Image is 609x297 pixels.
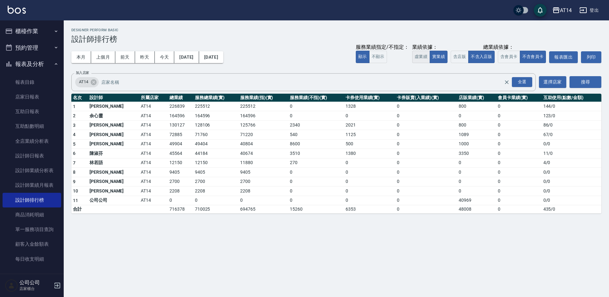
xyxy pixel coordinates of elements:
td: 2208 [168,186,193,196]
td: 125766 [239,120,288,130]
td: 0 [496,168,541,177]
td: 225512 [239,102,288,111]
button: 預約管理 [3,40,61,56]
button: 含店販 [451,51,469,63]
td: [PERSON_NAME] [88,130,139,140]
td: 0 [395,158,457,168]
td: 陳淑芬 [88,149,139,158]
td: 4 / 0 [542,158,601,168]
div: 全選 [512,77,532,87]
td: AT14 [139,196,168,205]
td: 86 / 0 [542,120,601,130]
td: 800 [457,102,496,111]
td: 11 / 0 [542,149,601,158]
td: 1125 [344,130,395,140]
td: 0 / 0 [542,139,601,149]
div: AT14 [560,6,572,14]
button: 虛業績 [412,51,430,63]
button: 報表及分析 [3,56,61,72]
td: 0 [496,186,541,196]
td: 8600 [288,139,344,149]
td: 3350 [457,149,496,158]
td: 0 [344,196,395,205]
td: 0 [457,186,496,196]
a: 設計師業績分析表 [3,163,61,178]
td: 2700 [168,177,193,186]
td: 1089 [457,130,496,140]
td: 435 / 0 [542,205,601,214]
td: [PERSON_NAME] [88,102,139,111]
button: [DATE] [174,51,199,63]
a: 互助日報表 [3,104,61,119]
td: 0 [288,102,344,111]
td: 0 [457,158,496,168]
th: 名次 [71,94,88,102]
td: AT14 [139,149,168,158]
td: 0 / 0 [542,168,601,177]
td: 6353 [344,205,395,214]
td: 2700 [239,177,288,186]
td: 合計 [71,205,88,214]
td: 9405 [193,168,239,177]
button: 今天 [155,51,175,63]
td: 余心靈 [88,111,139,121]
td: 0 [395,139,457,149]
td: [PERSON_NAME] [88,168,139,177]
td: 0 [239,196,288,205]
td: 0 [395,168,457,177]
td: 0 [496,111,541,121]
td: 164596 [193,111,239,121]
a: 設計師日報表 [3,148,61,163]
td: 2021 [344,120,395,130]
td: 2340 [288,120,344,130]
td: 716378 [168,205,193,214]
td: AT14 [139,186,168,196]
th: 服務業績(指)(實) [239,94,288,102]
td: 0 [193,196,239,205]
h3: 設計師排行榜 [71,35,601,44]
span: 2 [73,113,75,118]
td: 123 / 0 [542,111,601,121]
span: 5 [73,141,75,147]
td: 0 [395,102,457,111]
td: 44184 [193,149,239,158]
td: 林若語 [88,158,139,168]
span: 11 [73,198,78,203]
span: AT14 [75,79,92,85]
td: 0 [344,168,395,177]
td: 3510 [288,149,344,158]
td: 164596 [239,111,288,121]
td: 0 [457,111,496,121]
td: 0 / 0 [542,196,601,205]
td: 1380 [344,149,395,158]
button: 選擇店家 [539,76,566,88]
td: 0 / 0 [542,186,601,196]
button: Open [511,76,534,88]
span: 4 [73,132,75,137]
button: Clear [502,78,511,87]
th: 互助使用(點數/金額) [542,94,601,102]
td: 800 [457,120,496,130]
td: 0 [344,177,395,186]
img: Logo [8,6,26,14]
td: 2208 [239,186,288,196]
td: 0 [344,111,395,121]
a: 商品消耗明細 [3,207,61,222]
span: 8 [73,170,75,175]
td: 0 [395,120,457,130]
td: 0 [168,196,193,205]
td: 0 [496,177,541,186]
td: 225512 [193,102,239,111]
td: AT14 [139,130,168,140]
td: 0 [395,149,457,158]
a: 報表匯出 [549,51,578,63]
td: 0 [288,111,344,121]
td: 0 [395,205,457,214]
button: 登出 [577,4,601,16]
button: 不顯示 [369,51,387,63]
td: 0 [496,102,541,111]
button: 前天 [115,51,135,63]
td: 144 / 0 [542,102,601,111]
td: 0 [496,158,541,168]
td: 11880 [239,158,288,168]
